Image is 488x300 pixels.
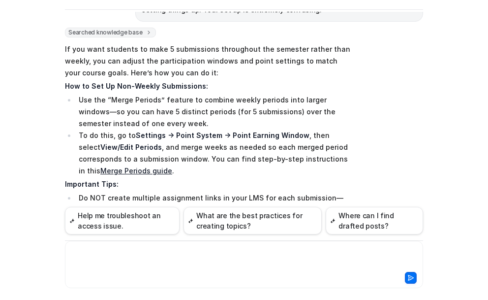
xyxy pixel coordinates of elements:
[136,131,309,139] strong: Settings → Point System → Point Earning Window
[326,207,423,234] button: Where can I find drafted posts?
[76,192,353,228] li: Do NOT create multiple assignment links in your LMS for each submission—Yellowdig is built for a ...
[76,130,353,177] li: To do this, go to , then select , and merge weeks as needed so each merged period corresponds to ...
[65,82,208,90] strong: How to Set Up Non-Weekly Submissions:
[65,180,119,188] strong: Important Tips:
[65,28,156,37] span: Searched knowledge base
[65,43,353,79] p: If you want students to make 5 submissions throughout the semester rather than weekly, you can ad...
[183,207,322,234] button: What are the best practices for creating topics?
[65,207,180,234] button: Help me troubleshoot an access issue.
[100,143,162,151] strong: View/Edit Periods
[76,94,353,130] li: Use the “Merge Periods” feature to combine weekly periods into larger windows—so you can have 5 d...
[100,167,172,175] a: Merge Periods guide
